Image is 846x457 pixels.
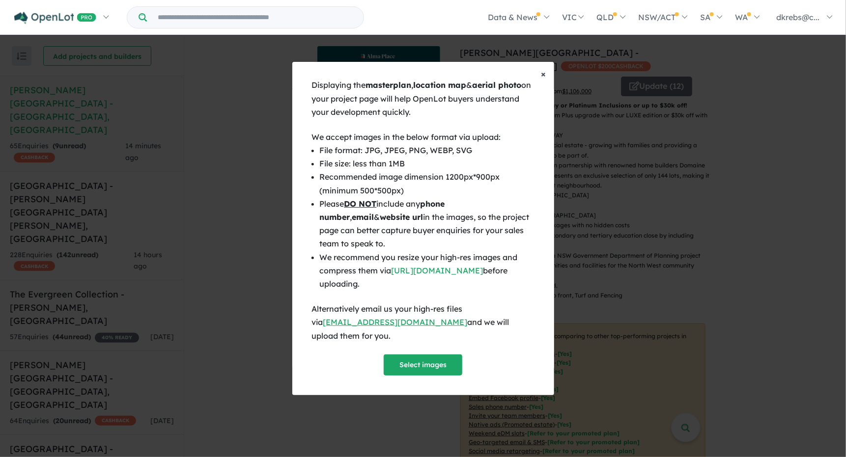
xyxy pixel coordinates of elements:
[320,157,535,170] li: File size: less than 1MB
[323,317,468,327] a: [EMAIL_ADDRESS][DOMAIN_NAME]
[320,251,535,291] li: We recommend you resize your high-res images and compress them via before uploading.
[312,79,535,119] div: Displaying the , & on your project page will help OpenLot buyers understand your development quic...
[366,80,412,90] b: masterplan
[320,144,535,157] li: File format: JPG, JPEG, PNG, WEBP, SVG
[320,170,535,197] li: Recommended image dimension 1200px*900px (minimum 500*500px)
[312,302,535,343] div: Alternatively email us your high-res files via and we will upload them for you.
[392,266,483,275] a: [URL][DOMAIN_NAME]
[344,199,377,209] u: DO NOT
[541,68,546,80] span: ×
[414,80,467,90] b: location map
[312,131,535,144] div: We accept images in the below format via upload:
[14,12,96,24] img: Openlot PRO Logo White
[384,354,462,376] button: Select images
[777,12,820,22] span: dkrebs@c...
[149,7,362,28] input: Try estate name, suburb, builder or developer
[352,212,374,222] b: email
[473,80,522,90] b: aerial photo
[380,212,423,222] b: website url
[320,197,535,251] li: Please include any , & in the images, so the project page can better capture buyer enquiries for ...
